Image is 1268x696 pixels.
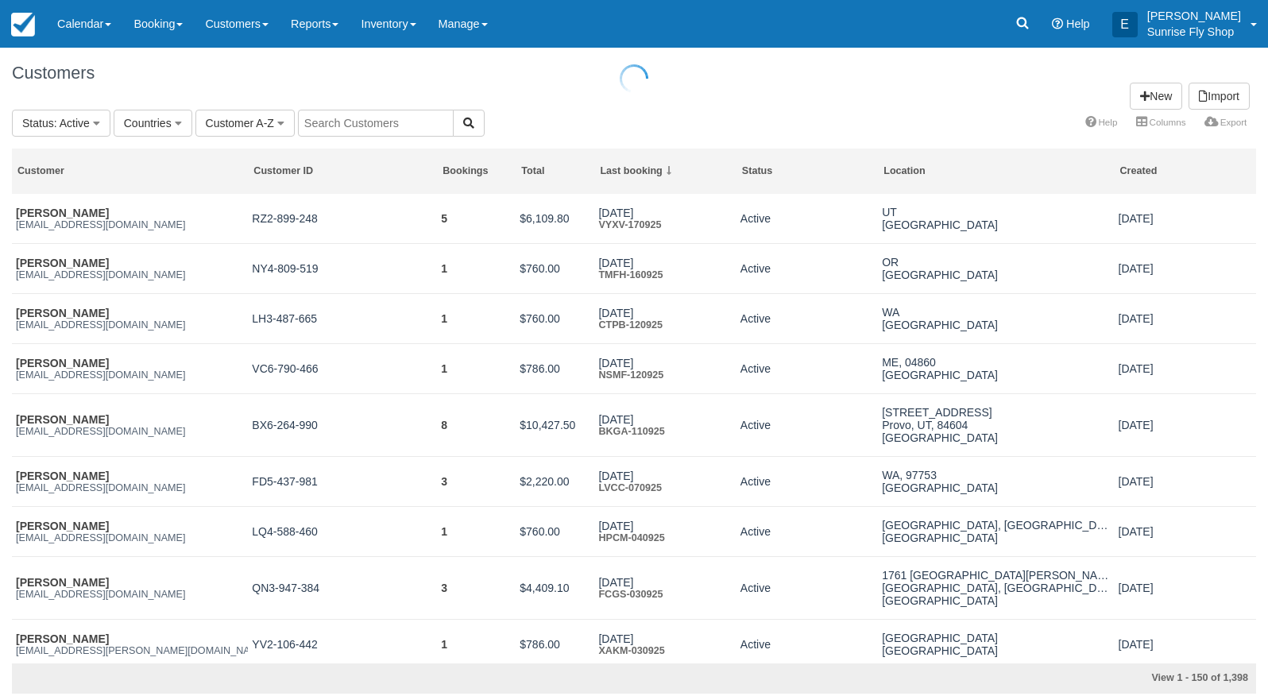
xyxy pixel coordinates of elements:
td: QN3-947-384 [248,557,437,620]
td: 1761 East Mason Lake DrGreat View, WA, 98546United States [878,557,1114,620]
a: 1 [441,525,447,538]
td: Jeff Butlerenrico600@gmail.com [12,294,248,344]
a: [PERSON_NAME] [16,257,109,269]
em: [EMAIL_ADDRESS][DOMAIN_NAME] [16,219,244,230]
td: 3 [437,457,516,507]
td: Sep 11BKGA-110925 [594,394,736,457]
span: : Active [54,117,90,130]
span: Status [22,117,54,130]
button: Countries [114,110,192,137]
td: 8 [437,394,516,457]
a: [PERSON_NAME] [16,207,109,219]
div: Customer ID [253,164,431,178]
div: Location [883,164,1109,178]
span: Help [1066,17,1090,30]
td: Active [736,557,878,620]
p: Sunrise Fly Shop [1147,24,1241,40]
button: Status: Active [12,110,110,137]
a: [PERSON_NAME] [16,632,109,645]
td: Jan 10, 2020 [1115,557,1256,620]
td: Sep 16TMFH-160925 [594,244,736,294]
td: BX6-264-990 [248,394,437,457]
a: FCGS-030925 [598,589,663,600]
a: CTPB-120925 [598,319,663,331]
a: VYXV-170925 [598,219,661,230]
a: 5 [441,212,447,225]
td: Sep 4 [1115,507,1256,557]
td: LH3-487-665 [248,294,437,344]
td: ORUnited States [878,244,1114,294]
td: Mark Wallinmark.wallin@gmail.com [12,620,248,670]
div: Last booking [600,164,731,178]
div: Status [742,164,873,178]
td: Sep 17VYXV-170925 [594,194,736,244]
td: UTUnited States [878,194,1114,244]
em: [EMAIL_ADDRESS][DOMAIN_NAME] [16,369,244,381]
td: Theodore Lorensentlorensen@q.com [12,244,248,294]
a: 3 [441,475,447,488]
td: Active [736,244,878,294]
em: [EMAIL_ADDRESS][DOMAIN_NAME] [16,589,244,600]
span: Customer A-Z [206,117,274,130]
td: Active [736,294,878,344]
td: RZ2-899-248 [248,194,437,244]
td: Sep 12CTPB-120925 [594,294,736,344]
ul: More [1076,111,1256,136]
a: HPCM-040925 [598,532,664,543]
a: BKGA-110925 [598,426,664,437]
em: [EMAIL_ADDRESS][DOMAIN_NAME] [16,269,244,280]
a: [PERSON_NAME] [16,576,109,589]
p: [PERSON_NAME] [1147,8,1241,24]
td: Bainbridge Island, WA, 98110United States [878,620,1114,670]
em: [EMAIL_ADDRESS][DOMAIN_NAME] [16,319,244,331]
td: WAUnited States [878,294,1114,344]
a: Export [1195,111,1256,133]
td: $760.00 [516,244,594,294]
em: [EMAIL_ADDRESS][DOMAIN_NAME] [16,426,244,437]
td: 5 [437,194,516,244]
a: [PERSON_NAME] [16,520,109,532]
td: Sep 3FCGS-030925 [594,557,736,620]
i: Help [1052,18,1063,29]
td: $760.00 [516,294,594,344]
td: 1 [437,620,516,670]
em: [EMAIL_ADDRESS][DOMAIN_NAME] [16,532,244,543]
div: Created [1120,164,1251,178]
td: FD5-437-981 [248,457,437,507]
td: ME, 04860United States [878,344,1114,394]
h1: Customers [12,64,1256,83]
td: YV2-106-442 [248,620,437,670]
td: Sep 16 [1115,244,1256,294]
td: Active [736,394,878,457]
td: 998 Waterford Dr.Provo, UT, 84604United States [878,394,1114,457]
td: $10,427.50 [516,394,594,457]
td: WA, 97753United States [878,457,1114,507]
td: $4,409.10 [516,557,594,620]
td: Tom Swartzcaochswartz1@gmail.com [12,507,248,557]
td: $786.00 [516,344,594,394]
td: Corinth, TX, 76210United States [878,507,1114,557]
td: Sep 4HPCM-040925 [594,507,736,557]
a: Help [1076,111,1127,133]
td: Active [736,194,878,244]
td: Sep 12 [1115,344,1256,394]
td: $2,220.00 [516,457,594,507]
a: 1 [441,362,447,375]
a: 1 [441,638,447,651]
td: Melissa Snidermsnider0314@gmail.com [12,457,248,507]
td: Sep 12NSMF-120925 [594,344,736,394]
div: View 1 - 150 of 1,398 [849,671,1248,686]
td: 3 [437,557,516,620]
td: $760.00 [516,507,594,557]
td: Active [736,507,878,557]
td: Active [736,457,878,507]
span: Countries [124,117,172,130]
div: Bookings [443,164,511,178]
td: Mark Ormistonmarkormiston1@me.com [12,557,248,620]
td: 1 [437,507,516,557]
td: Mar 5, 2022 [1115,394,1256,457]
em: [EMAIL_ADDRESS][DOMAIN_NAME] [16,482,244,493]
a: 1 [441,312,447,325]
td: Jun 24, 2024 [1115,457,1256,507]
td: Sep 28, 2020 [1115,194,1256,244]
